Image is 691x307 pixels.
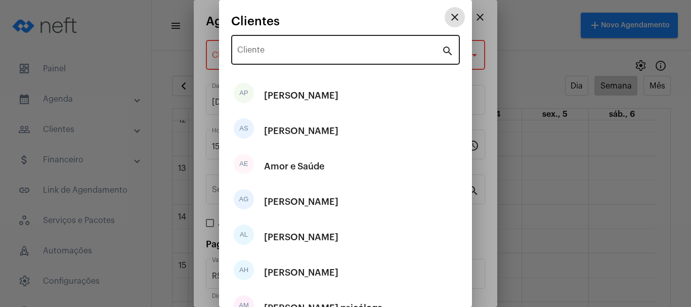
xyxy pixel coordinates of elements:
[264,187,338,217] div: [PERSON_NAME]
[237,48,442,57] input: Pesquisar cliente
[234,154,254,174] div: AE
[442,45,454,57] mat-icon: search
[264,116,338,146] div: [PERSON_NAME]
[234,260,254,280] div: AH
[264,151,324,182] div: Amor e Saúde
[264,80,338,111] div: [PERSON_NAME]
[234,189,254,209] div: AG
[234,225,254,245] div: AL
[231,15,280,28] span: Clientes
[264,257,338,288] div: [PERSON_NAME]
[234,83,254,103] div: AP
[449,11,461,23] mat-icon: close
[234,118,254,139] div: AS
[264,222,338,252] div: [PERSON_NAME]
